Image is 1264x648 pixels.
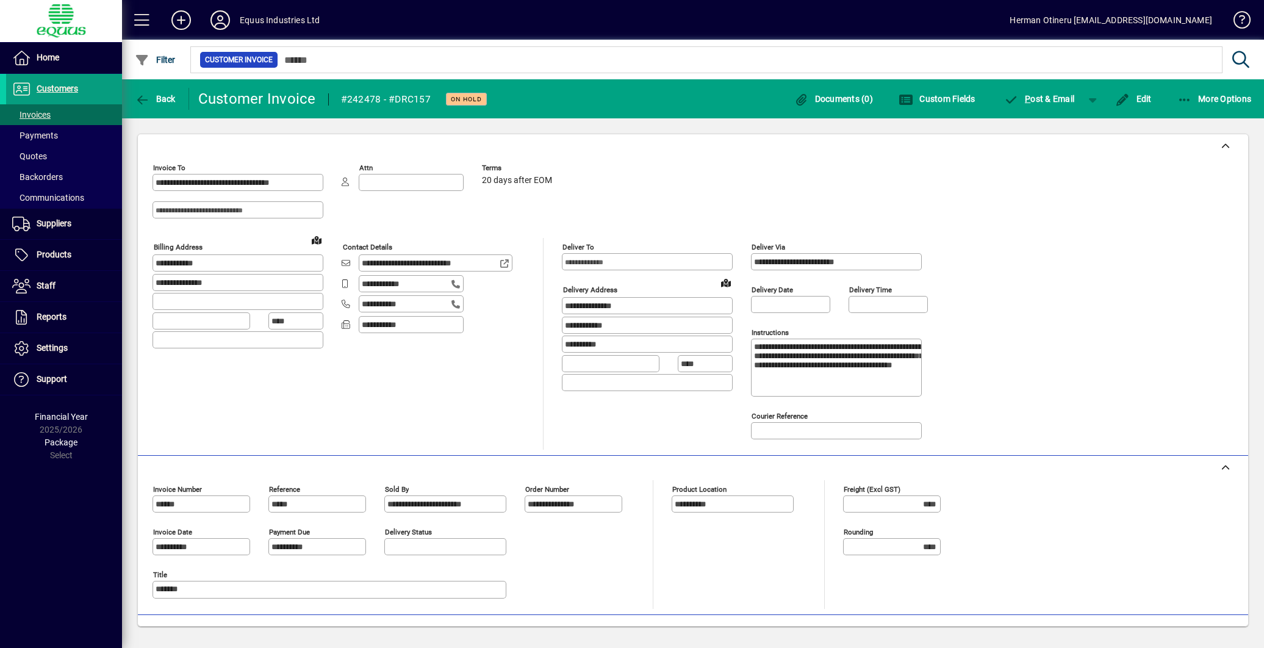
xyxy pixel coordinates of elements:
[6,271,122,301] a: Staff
[37,218,71,228] span: Suppliers
[525,485,569,494] mat-label: Order number
[752,243,785,251] mat-label: Deliver via
[482,164,555,172] span: Terms
[153,528,192,536] mat-label: Invoice date
[153,571,167,579] mat-label: Title
[6,302,122,333] a: Reports
[1010,10,1212,30] div: Herman Otineru [EMAIL_ADDRESS][DOMAIN_NAME]
[37,312,66,322] span: Reports
[752,412,808,420] mat-label: Courier Reference
[12,172,63,182] span: Backorders
[201,9,240,31] button: Profile
[35,412,88,422] span: Financial Year
[37,281,56,290] span: Staff
[1115,94,1152,104] span: Edit
[752,286,793,294] mat-label: Delivery date
[12,131,58,140] span: Payments
[998,88,1081,110] button: Post & Email
[6,167,122,187] a: Backorders
[791,88,876,110] button: Documents (0)
[6,43,122,73] a: Home
[482,176,552,185] span: 20 days after EOM
[6,333,122,364] a: Settings
[153,164,185,172] mat-label: Invoice To
[844,485,900,494] mat-label: Freight (excl GST)
[1004,94,1075,104] span: ost & Email
[752,328,789,337] mat-label: Instructions
[6,125,122,146] a: Payments
[1174,88,1255,110] button: More Options
[359,164,373,172] mat-label: Attn
[269,485,300,494] mat-label: Reference
[135,55,176,65] span: Filter
[37,250,71,259] span: Products
[1224,2,1249,42] a: Knowledge Base
[1112,88,1155,110] button: Edit
[132,88,179,110] button: Back
[844,528,873,536] mat-label: Rounding
[1162,626,1233,638] label: Show Cost/Profit
[716,273,736,292] a: View on map
[153,485,202,494] mat-label: Invoice number
[6,187,122,208] a: Communications
[307,230,326,250] a: View on map
[562,243,594,251] mat-label: Deliver To
[794,94,873,104] span: Documents (0)
[849,286,892,294] mat-label: Delivery time
[12,151,47,161] span: Quotes
[162,9,201,31] button: Add
[385,528,432,536] mat-label: Delivery status
[269,528,310,536] mat-label: Payment due
[205,54,273,66] span: Customer Invoice
[45,437,77,447] span: Package
[1012,626,1126,638] label: Show Line Volumes/Weights
[12,110,51,120] span: Invoices
[6,209,122,239] a: Suppliers
[1025,94,1030,104] span: P
[6,104,122,125] a: Invoices
[198,89,316,109] div: Customer Invoice
[1177,94,1252,104] span: More Options
[12,193,84,203] span: Communications
[899,94,975,104] span: Custom Fields
[37,343,68,353] span: Settings
[37,84,78,93] span: Customers
[6,146,122,167] a: Quotes
[6,240,122,270] a: Products
[37,52,59,62] span: Home
[122,88,189,110] app-page-header-button: Back
[135,94,176,104] span: Back
[37,374,67,384] span: Support
[6,364,122,395] a: Support
[341,90,431,109] div: #242478 - #DRC157
[132,49,179,71] button: Filter
[451,95,482,103] span: On hold
[896,88,979,110] button: Custom Fields
[385,485,409,494] mat-label: Sold by
[672,485,727,494] mat-label: Product location
[240,10,320,30] div: Equus Industries Ltd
